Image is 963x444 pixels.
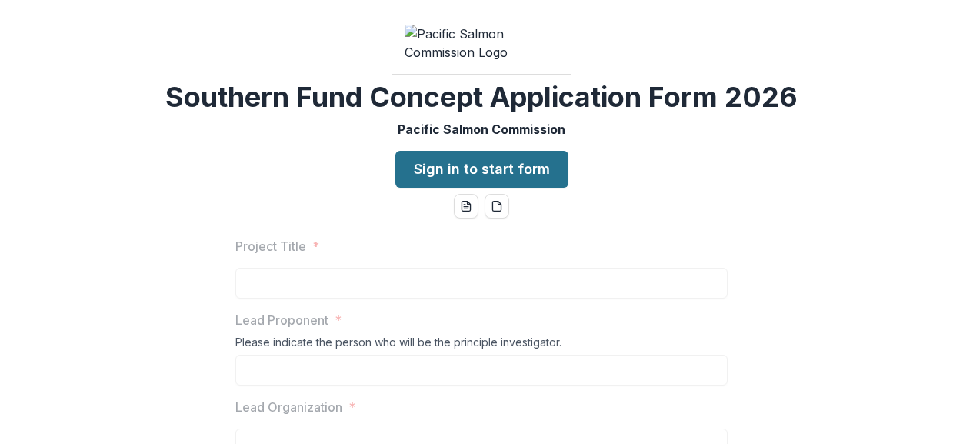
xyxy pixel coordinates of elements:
[398,120,565,139] p: Pacific Salmon Commission
[235,311,328,329] p: Lead Proponent
[485,194,509,219] button: pdf-download
[454,194,478,219] button: word-download
[235,237,306,255] p: Project Title
[395,151,568,188] a: Sign in to start form
[235,336,728,355] div: Please indicate the person who will be the principle investigator.
[165,81,798,114] h2: Southern Fund Concept Application Form 2026
[235,398,342,416] p: Lead Organization
[405,25,558,62] img: Pacific Salmon Commission Logo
